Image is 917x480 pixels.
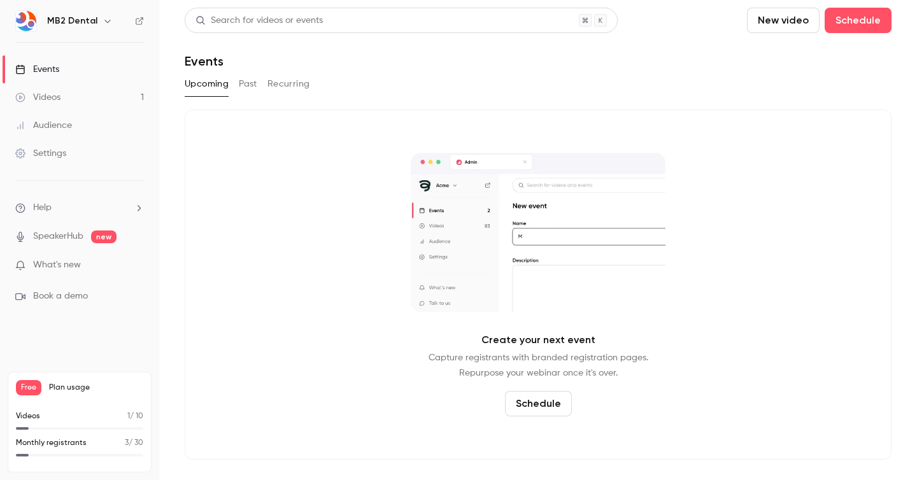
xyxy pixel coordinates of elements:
[125,437,143,449] p: / 30
[16,11,36,31] img: MB2 Dental
[91,230,117,243] span: new
[16,437,87,449] p: Monthly registrants
[127,413,130,420] span: 1
[481,332,595,348] p: Create your next event
[33,290,88,303] span: Book a demo
[125,439,129,447] span: 3
[127,411,143,422] p: / 10
[33,201,52,215] span: Help
[33,258,81,272] span: What's new
[185,74,229,94] button: Upcoming
[15,119,72,132] div: Audience
[16,411,40,422] p: Videos
[267,74,310,94] button: Recurring
[429,350,648,381] p: Capture registrants with branded registration pages. Repurpose your webinar once it's over.
[239,74,257,94] button: Past
[505,391,572,416] button: Schedule
[747,8,820,33] button: New video
[49,383,143,393] span: Plan usage
[185,53,224,69] h1: Events
[15,147,66,160] div: Settings
[16,380,41,395] span: Free
[15,91,60,104] div: Videos
[195,14,323,27] div: Search for videos or events
[47,15,97,27] h6: MB2 Dental
[15,201,144,215] li: help-dropdown-opener
[825,8,892,33] button: Schedule
[15,63,59,76] div: Events
[33,230,83,243] a: SpeakerHub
